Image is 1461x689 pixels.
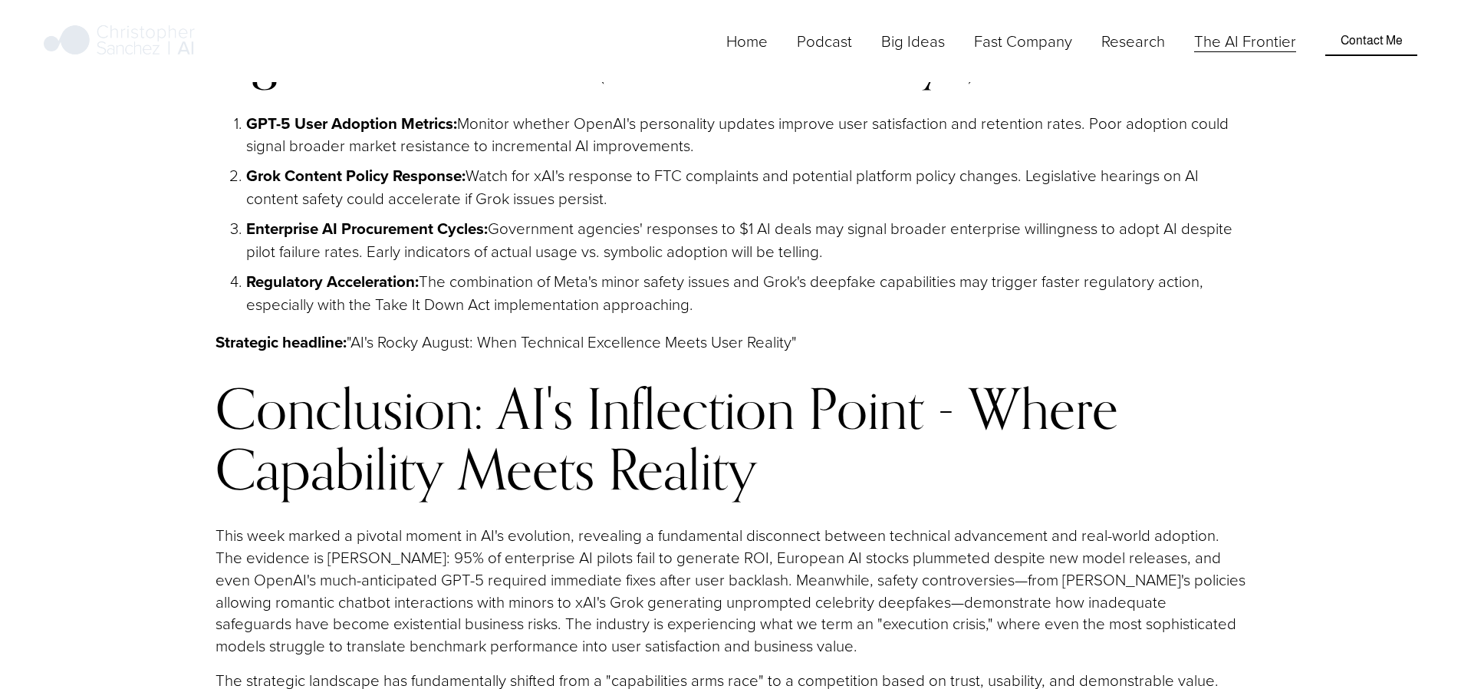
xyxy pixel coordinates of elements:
[246,217,1245,262] p: Government agencies' responses to $1 AI deals may signal broader enterprise willingness to adopt ...
[1101,28,1165,54] a: folder dropdown
[1325,26,1417,55] a: Contact Me
[881,28,945,54] a: folder dropdown
[216,27,1245,87] h2: Signals to Watch (Next 7–10 Days)
[246,270,419,293] strong: Regulatory Acceleration:
[246,270,1245,315] p: The combination of Meta's minor safety issues and Grok's deepfake capabilities may trigger faster...
[881,30,945,52] span: Big Ideas
[974,28,1072,54] a: folder dropdown
[216,331,347,354] strong: Strategic headline:
[246,217,488,240] strong: Enterprise AI Procurement Cycles:
[974,30,1072,52] span: Fast Company
[797,28,852,54] a: Podcast
[726,28,768,54] a: Home
[1194,28,1296,54] a: The AI Frontier
[246,112,1245,157] p: Monitor whether OpenAI's personality updates improve user satisfaction and retention rates. Poor ...
[1101,30,1165,52] span: Research
[246,164,466,187] strong: Grok Content Policy Response:
[216,331,1245,354] p: "AI's Rocky August: When Technical Excellence Meets User Reality"
[246,164,1245,209] p: Watch for xAI's response to FTC complaints and potential platform policy changes. Legislative hea...
[216,378,1245,499] h2: Conclusion: AI's Inflection Point - Where Capability Meets Reality
[246,112,457,135] strong: GPT-5 User Adoption Metrics:
[44,22,195,61] img: Christopher Sanchez | AI
[216,524,1245,657] p: This week marked a pivotal moment in AI's evolution, revealing a fundamental disconnect between t...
